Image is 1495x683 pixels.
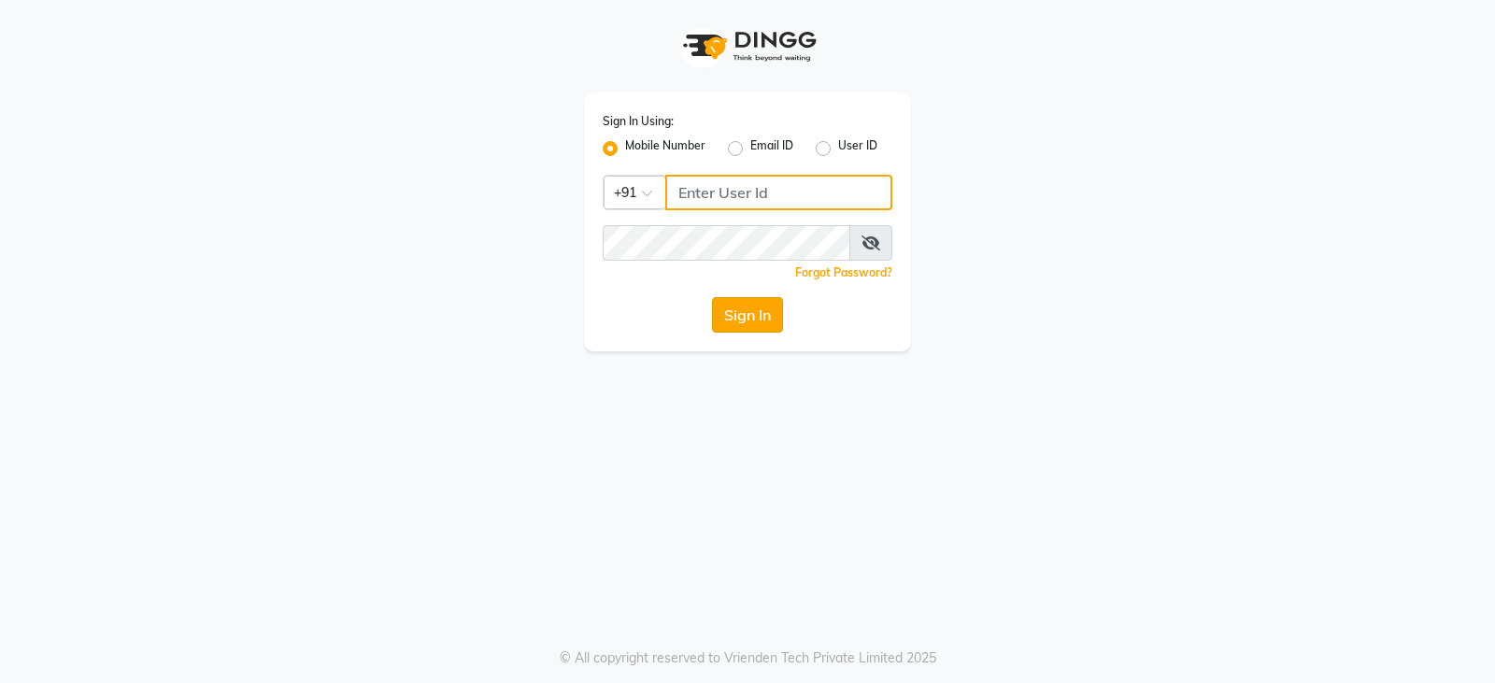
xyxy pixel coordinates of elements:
label: Mobile Number [625,137,705,160]
img: logo1.svg [673,19,822,74]
input: Username [603,225,850,261]
label: User ID [838,137,877,160]
a: Forgot Password? [795,265,892,279]
label: Sign In Using: [603,113,674,130]
input: Username [665,175,892,210]
button: Sign In [712,297,783,333]
label: Email ID [750,137,793,160]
